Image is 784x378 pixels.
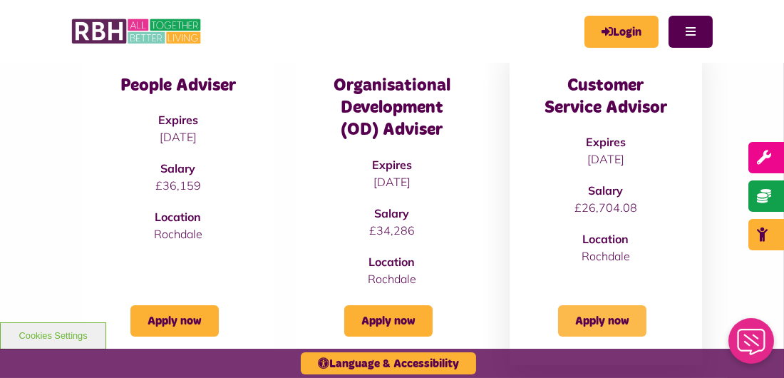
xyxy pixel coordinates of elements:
[110,177,246,194] p: £36,159
[324,75,460,142] h3: Organisational Development (OD) Adviser
[301,352,476,374] button: Language & Accessibility
[558,305,646,337] a: Apply now
[344,305,433,337] a: Apply now
[538,199,674,216] p: £26,704.08
[538,247,674,265] p: Rochdale
[372,158,412,172] strong: Expires
[158,113,198,127] strong: Expires
[368,255,415,269] strong: Location
[586,135,626,149] strong: Expires
[588,183,623,198] strong: Salary
[584,16,659,48] a: MyRBH
[110,225,246,242] p: Rochdale
[161,161,196,175] strong: Salary
[110,128,246,145] p: [DATE]
[374,206,409,220] strong: Salary
[538,150,674,168] p: [DATE]
[324,270,460,287] p: Rochdale
[720,314,784,378] iframe: Netcall Web Assistant for live chat
[324,173,460,190] p: [DATE]
[582,232,629,246] strong: Location
[110,75,246,97] h3: People Adviser
[130,305,219,337] a: Apply now
[324,222,460,239] p: £34,286
[669,16,713,48] button: Navigation
[71,14,203,48] img: RBH
[155,210,202,224] strong: Location
[538,75,674,119] h3: Customer Service Advisor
